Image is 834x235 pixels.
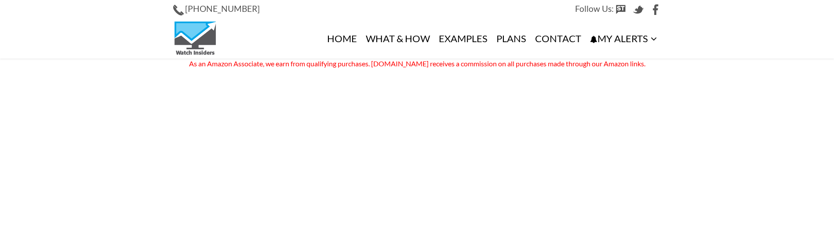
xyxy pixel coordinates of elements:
[323,19,361,58] a: Home
[185,4,260,14] span: [PHONE_NUMBER]
[633,4,644,15] img: Twitter
[575,4,614,14] span: Follow Us:
[189,59,645,68] span: As an Amazon Associate, we earn from qualifying purchases. [DOMAIN_NAME] receives a commission on...
[586,19,661,58] a: My Alerts
[531,19,586,58] a: Contact
[615,4,626,15] img: StockTwits
[173,5,184,15] img: Phone
[651,4,661,15] img: Facebook
[434,19,492,58] a: Examples
[361,19,434,58] a: What & How
[492,19,531,58] a: Plans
